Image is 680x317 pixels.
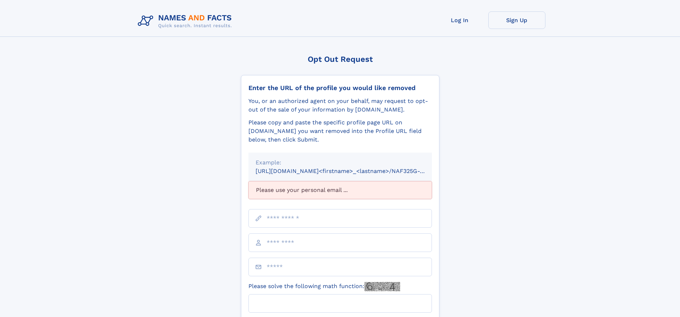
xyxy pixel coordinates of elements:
div: Example: [256,158,425,167]
img: Logo Names and Facts [135,11,238,31]
small: [URL][DOMAIN_NAME]<firstname>_<lastname>/NAF325G-xxxxxxxx [256,168,445,174]
a: Log In [431,11,488,29]
a: Sign Up [488,11,545,29]
div: Please copy and paste the specific profile page URL on [DOMAIN_NAME] you want removed into the Pr... [248,118,432,144]
div: You, or an authorized agent on your behalf, may request to opt-out of the sale of your informatio... [248,97,432,114]
div: Opt Out Request [241,55,439,64]
div: Enter the URL of the profile you would like removed [248,84,432,92]
label: Please solve the following math function: [248,282,400,291]
div: Please use your personal email ... [248,181,432,199]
